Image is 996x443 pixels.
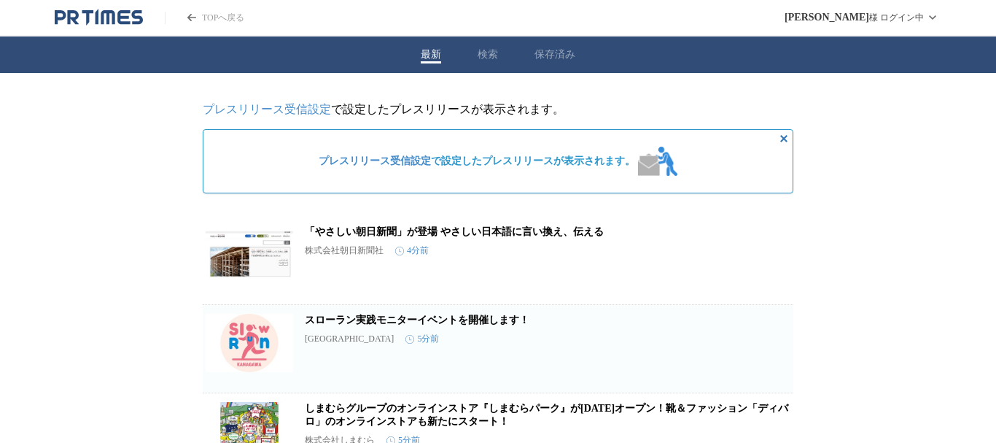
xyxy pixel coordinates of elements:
[421,48,441,61] button: 最新
[775,130,793,147] button: 非表示にする
[305,226,604,237] a: 「やさしい朝日新聞」が登場 やさしい日本語に言い換え、伝える
[203,103,331,115] a: プレスリリース受信設定
[534,48,575,61] button: 保存済み
[305,334,394,344] p: [GEOGRAPHIC_DATA]
[165,12,244,24] a: PR TIMESのトップページはこちら
[305,315,529,325] a: スローラン実践モニターイベントを開催します！
[319,155,431,166] a: プレスリリース受信設定
[206,226,293,284] img: 「やさしい朝日新聞」が登場 やさしい日本語に言い換え、伝える
[785,12,869,23] span: [PERSON_NAME]
[478,48,498,61] button: 検索
[405,333,439,345] time: 5分前
[305,403,788,427] a: しまむらグループのオンラインストア『しまむらパーク』が[DATE]オープン！靴＆ファッション「ディバロ」のオンラインストアも新たにスタート！
[203,102,793,118] p: で設定したプレスリリースが表示されます。
[305,244,384,257] p: 株式会社朝日新聞社
[319,155,635,168] span: で設定したプレスリリースが表示されます。
[206,314,293,372] img: スローラン実践モニターイベントを開催します！
[395,244,429,257] time: 4分前
[55,9,143,26] a: PR TIMESのトップページはこちら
